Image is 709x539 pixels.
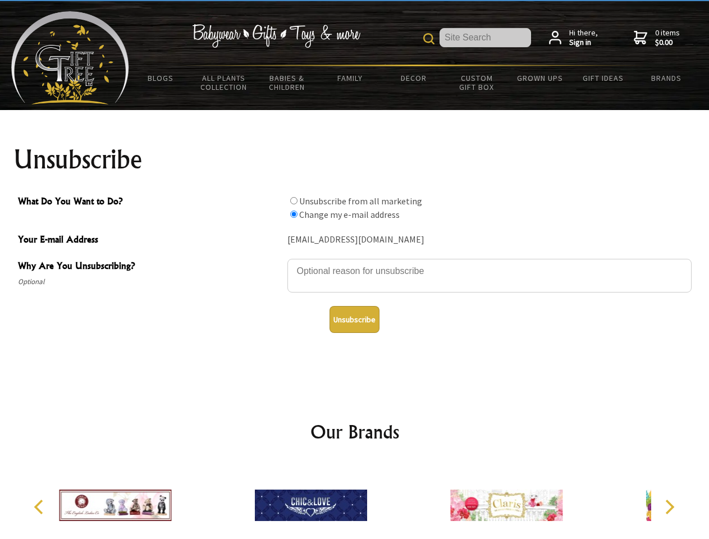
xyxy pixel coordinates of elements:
a: BLOGS [129,66,193,90]
button: Unsubscribe [330,306,379,333]
span: Hi there, [569,28,598,48]
input: Site Search [440,28,531,47]
div: [EMAIL_ADDRESS][DOMAIN_NAME] [287,231,692,249]
a: Babies & Children [255,66,319,99]
a: Hi there,Sign in [549,28,598,48]
a: Custom Gift Box [445,66,509,99]
span: 0 items [655,28,680,48]
span: What Do You Want to Do? [18,194,282,211]
label: Change my e-mail address [299,209,400,220]
a: All Plants Collection [193,66,256,99]
img: product search [423,33,434,44]
span: Optional [18,275,282,289]
a: Gift Ideas [571,66,635,90]
h1: Unsubscribe [13,146,696,173]
span: Why Are You Unsubscribing? [18,259,282,275]
img: Babywear - Gifts - Toys & more [192,24,360,48]
strong: Sign in [569,38,598,48]
input: What Do You Want to Do? [290,211,298,218]
strong: $0.00 [655,38,680,48]
input: What Do You Want to Do? [290,197,298,204]
textarea: Why Are You Unsubscribing? [287,259,692,293]
button: Previous [28,495,53,519]
span: Your E-mail Address [18,232,282,249]
a: Family [319,66,382,90]
h2: Our Brands [22,418,687,445]
label: Unsubscribe from all marketing [299,195,422,207]
a: Decor [382,66,445,90]
button: Next [657,495,681,519]
a: Brands [635,66,698,90]
img: Babyware - Gifts - Toys and more... [11,11,129,104]
a: Grown Ups [508,66,571,90]
a: 0 items$0.00 [634,28,680,48]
